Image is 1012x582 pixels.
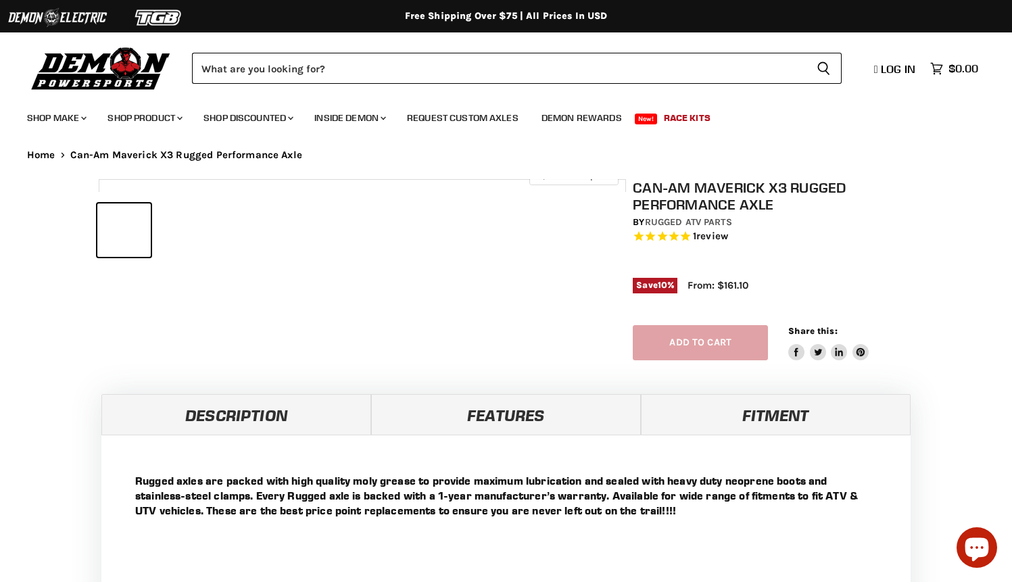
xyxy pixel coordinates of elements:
[788,326,837,336] span: Share this:
[531,104,632,132] a: Demon Rewards
[192,53,842,84] form: Product
[788,325,869,361] aside: Share this:
[17,99,975,132] ul: Main menu
[633,278,677,293] span: Save %
[108,5,210,30] img: TGB Logo 2
[17,104,95,132] a: Shop Make
[27,44,175,92] img: Demon Powersports
[923,59,985,78] a: $0.00
[193,104,302,132] a: Shop Discounted
[688,279,748,291] span: From: $161.10
[536,170,611,180] span: Click to expand
[953,527,1001,571] inbox-online-store-chat: Shopify online store chat
[693,231,728,243] span: 1 reviews
[868,63,923,75] a: Log in
[633,179,920,213] h1: Can-Am Maverick X3 Rugged Performance Axle
[101,394,371,435] a: Description
[641,394,911,435] a: Fitment
[70,149,302,161] span: Can-Am Maverick X3 Rugged Performance Axle
[633,215,920,230] div: by
[635,114,658,124] span: New!
[696,231,728,243] span: review
[806,53,842,84] button: Search
[304,104,394,132] a: Inside Demon
[658,280,667,290] span: 10
[97,104,191,132] a: Shop Product
[633,230,920,244] span: Rated 5.0 out of 5 stars 1 reviews
[192,53,806,84] input: Search
[371,394,641,435] a: Features
[135,473,877,518] p: Rugged axles are packed with high quality moly grease to provide maximum lubrication and sealed w...
[948,62,978,75] span: $0.00
[397,104,529,132] a: Request Custom Axles
[27,149,55,161] a: Home
[881,62,915,76] span: Log in
[654,104,721,132] a: Race Kits
[97,203,151,257] button: IMAGE thumbnail
[645,216,732,228] a: Rugged ATV Parts
[7,5,108,30] img: Demon Electric Logo 2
